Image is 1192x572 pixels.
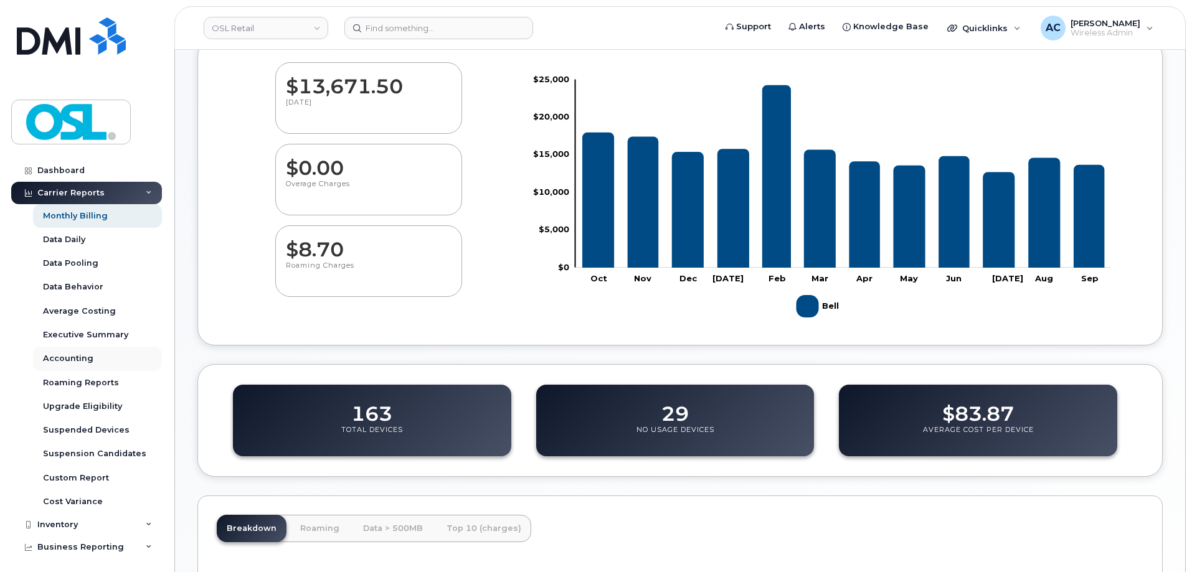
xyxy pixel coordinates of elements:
tspan: Nov [634,273,651,283]
a: Support [717,14,780,39]
div: Avnish Choudhary [1032,16,1162,40]
p: Total Devices [341,425,403,448]
tspan: $5,000 [539,224,569,234]
p: Roaming Charges [286,261,452,283]
span: Quicklinks [962,23,1008,33]
dd: $0.00 [286,144,452,179]
tspan: Feb [769,273,786,283]
span: Support [736,21,771,33]
tspan: $10,000 [533,187,569,197]
dd: 163 [351,390,392,425]
dd: $8.70 [286,226,452,261]
p: Overage Charges [286,179,452,202]
p: No Usage Devices [636,425,714,448]
p: [DATE] [286,98,452,120]
tspan: Mar [811,273,828,283]
dd: 29 [661,390,689,425]
tspan: [DATE] [992,273,1023,283]
dd: $13,671.50 [286,63,452,98]
span: [PERSON_NAME] [1071,18,1140,28]
tspan: Aug [1034,273,1053,283]
tspan: $25,000 [533,74,569,84]
dd: $83.87 [942,390,1014,425]
tspan: Apr [856,273,873,283]
tspan: $15,000 [533,149,569,159]
a: Top 10 (charges) [437,515,531,542]
g: Legend [797,290,842,322]
a: OSL Retail [204,17,328,39]
tspan: Dec [679,273,698,283]
tspan: [DATE] [712,273,744,283]
span: Alerts [799,21,825,33]
g: Chart [533,74,1111,322]
span: Wireless Admin [1071,28,1140,38]
tspan: May [900,273,918,283]
a: Data > 500MB [353,515,433,542]
tspan: Oct [590,273,607,283]
tspan: $20,000 [533,111,569,121]
tspan: $0 [558,262,569,272]
tspan: Sep [1081,273,1099,283]
a: Alerts [780,14,834,39]
g: Bell [797,290,842,322]
a: Roaming [290,515,349,542]
tspan: Jun [946,273,962,283]
div: Quicklinks [939,16,1029,40]
span: AC [1046,21,1061,35]
a: Knowledge Base [834,14,937,39]
g: Bell [582,85,1104,268]
p: Average Cost Per Device [923,425,1034,448]
input: Find something... [344,17,533,39]
span: Knowledge Base [853,21,929,33]
a: Breakdown [217,515,286,542]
